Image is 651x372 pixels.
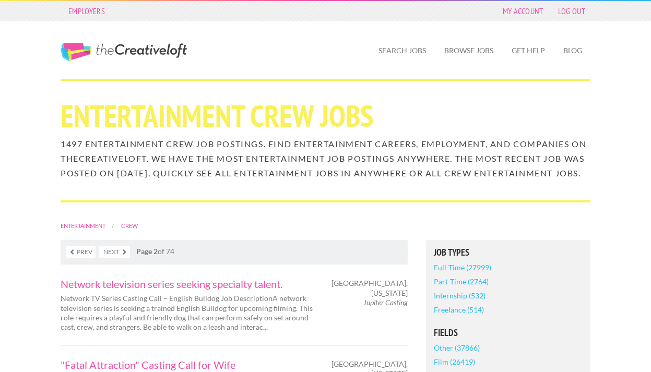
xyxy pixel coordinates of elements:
[498,4,549,18] a: My Account
[61,43,187,62] a: The Creative Loft
[436,39,502,63] a: Browse Jobs
[434,248,583,257] h5: Job Types
[99,246,130,258] a: Next
[434,274,489,289] a: Part-Time (2764)
[553,4,590,18] a: Log Out
[555,39,590,63] a: Blog
[434,303,484,317] a: Freelance (514)
[136,247,158,256] strong: Page 2
[61,137,590,181] h2: 1497 Entertainment Crew job postings. Find Entertainment careers, employment, and companies on th...
[434,260,491,274] a: Full-Time (27999)
[363,298,408,307] em: Jupiter Casting
[434,328,583,338] h5: Fields
[503,39,553,63] a: Get Help
[61,222,105,229] a: Entertainment
[61,279,316,289] a: Network television series seeking specialty talent.
[370,39,434,63] a: Search Jobs
[61,359,316,370] a: "Fatal Attraction" Casting Call for Wife
[434,355,475,369] a: Film (26419)
[61,101,590,131] h1: Entertainment Crew jobs
[434,341,480,355] a: Other (37866)
[66,246,96,258] a: Prev
[332,279,408,297] span: [GEOGRAPHIC_DATA], [US_STATE]
[121,222,138,229] a: Crew
[61,240,408,264] nav: of 74
[61,294,316,332] p: Network TV Series Casting Call – English Bulldog Job DescriptionA network television series is se...
[63,4,110,18] a: Employers
[434,289,486,303] a: Internship (532)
